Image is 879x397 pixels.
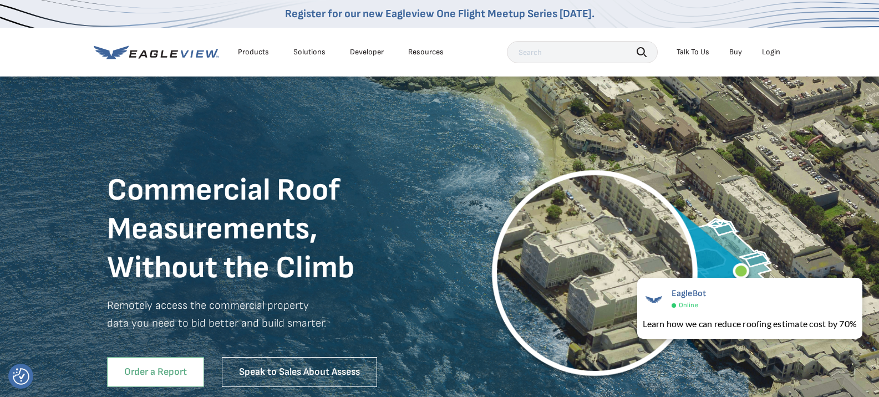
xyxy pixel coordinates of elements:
[107,171,440,288] h1: Commercial Roof Measurements, Without the Climb
[507,41,658,63] input: Search
[677,47,709,57] div: Talk To Us
[672,288,707,299] span: EagleBot
[762,47,780,57] div: Login
[729,47,742,57] a: Buy
[13,368,29,385] img: Revisit consent button
[285,7,595,21] a: Register for our new Eagleview One Flight Meetup Series [DATE].
[408,47,444,57] div: Resources
[643,288,665,311] img: EagleBot
[293,47,326,57] div: Solutions
[107,357,204,387] a: Order a Report
[679,301,698,309] span: Online
[107,297,440,349] p: Remotely access the commercial property data you need to bid better and build smarter.
[13,368,29,385] button: Consent Preferences
[350,47,384,57] a: Developer
[238,47,269,57] div: Products
[643,317,857,330] div: Learn how we can reduce roofing estimate cost by 70%
[222,357,377,387] a: Speak to Sales About Assess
